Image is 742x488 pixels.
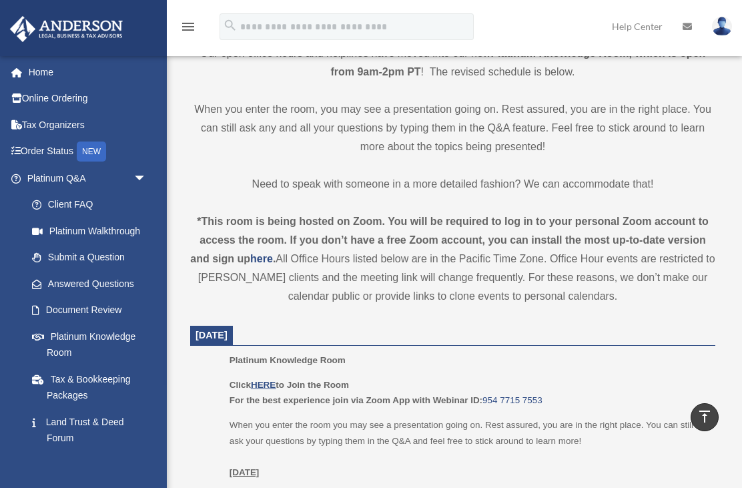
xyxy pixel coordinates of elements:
[133,165,160,192] span: arrow_drop_down
[482,395,542,405] a: 954 7715 7553
[9,85,167,112] a: Online Ordering
[250,253,273,264] a: here
[19,297,167,324] a: Document Review
[712,17,732,36] img: User Pic
[19,244,167,271] a: Submit a Question
[230,355,346,365] span: Platinum Knowledge Room
[6,16,127,42] img: Anderson Advisors Platinum Portal
[180,23,196,35] a: menu
[77,142,106,162] div: NEW
[180,19,196,35] i: menu
[9,138,167,166] a: Order StatusNEW
[190,212,715,306] div: All Office Hours listed below are in the Pacific Time Zone. Office Hour events are restricted to ...
[19,323,160,366] a: Platinum Knowledge Room
[190,175,715,194] p: Need to speak with someone in a more detailed fashion? We can accommodate that!
[230,380,349,390] b: Click to Join the Room
[697,409,713,425] i: vertical_align_top
[190,44,715,81] p: Our open office hours and helplines have moved into our new ! The revised schedule is below.
[190,216,708,264] strong: *This room is being hosted on Zoom. You will be required to log in to your personal Zoom account ...
[9,111,167,138] a: Tax Organizers
[190,100,715,156] p: When you enter the room, you may see a presentation going on. Rest assured, you are in the right ...
[230,395,482,405] b: For the best experience join via Zoom App with Webinar ID:
[273,253,276,264] strong: .
[9,165,167,192] a: Platinum Q&Aarrow_drop_down
[19,409,167,451] a: Land Trust & Deed Forum
[196,330,228,340] span: [DATE]
[19,218,167,244] a: Platinum Walkthrough
[9,59,167,85] a: Home
[223,18,238,33] i: search
[19,192,167,218] a: Client FAQ
[251,380,276,390] a: HERE
[19,366,167,409] a: Tax & Bookkeeping Packages
[230,467,260,477] u: [DATE]
[230,417,706,480] p: When you enter the room you may see a presentation going on. Rest assured, you are in the right p...
[19,270,167,297] a: Answered Questions
[691,403,719,431] a: vertical_align_top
